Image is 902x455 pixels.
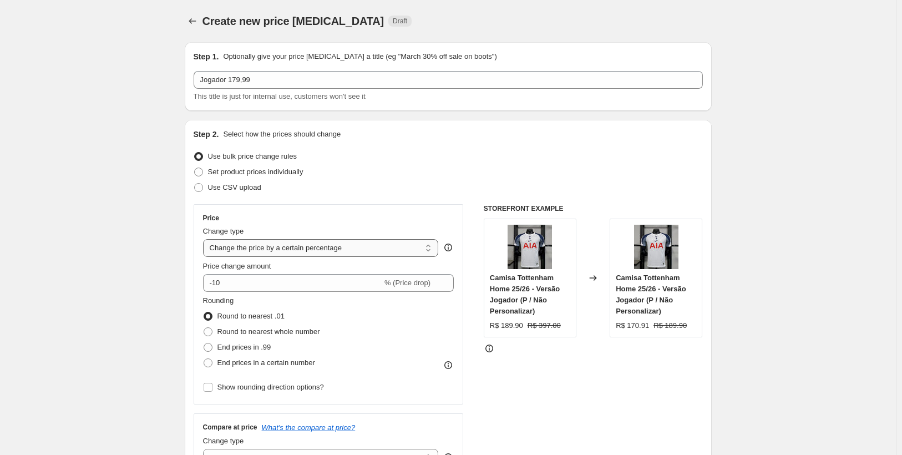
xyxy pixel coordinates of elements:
span: Rounding [203,296,234,305]
h2: Step 2. [194,129,219,140]
img: rn-image_picker_lib_temp_f937b835-6c00-47bc-a3c6-2db840713a46_80x.jpg [634,225,678,269]
div: help [443,242,454,253]
h3: Compare at price [203,423,257,432]
span: Use bulk price change rules [208,152,297,160]
span: % (Price drop) [384,279,430,287]
p: Optionally give your price [MEDICAL_DATA] a title (eg "March 30% off sale on boots") [223,51,496,62]
img: rn-image_picker_lib_temp_f937b835-6c00-47bc-a3c6-2db840713a46_80x.jpg [508,225,552,269]
span: End prices in a certain number [217,358,315,367]
span: End prices in .99 [217,343,271,351]
div: R$ 170.91 [616,320,649,331]
button: What's the compare at price? [262,423,356,432]
h2: Step 1. [194,51,219,62]
span: Camisa Tottenham Home 25/26 - Versão Jogador (P / Não Personalizar) [616,274,686,315]
button: Price change jobs [185,13,200,29]
strike: R$ 397.00 [528,320,561,331]
span: Change type [203,437,244,445]
h6: STOREFRONT EXAMPLE [484,204,703,213]
span: Create new price [MEDICAL_DATA] [202,15,384,27]
span: Camisa Tottenham Home 25/26 - Versão Jogador (P / Não Personalizar) [490,274,560,315]
p: Select how the prices should change [223,129,341,140]
span: Price change amount [203,262,271,270]
input: 30% off holiday sale [194,71,703,89]
span: Round to nearest .01 [217,312,285,320]
div: R$ 189.90 [490,320,523,331]
span: Round to nearest whole number [217,327,320,336]
span: Show rounding direction options? [217,383,324,391]
span: This title is just for internal use, customers won't see it [194,92,366,100]
span: Draft [393,17,407,26]
span: Change type [203,227,244,235]
strike: R$ 189.90 [653,320,687,331]
input: -15 [203,274,382,292]
span: Use CSV upload [208,183,261,191]
h3: Price [203,214,219,223]
span: Set product prices individually [208,168,303,176]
